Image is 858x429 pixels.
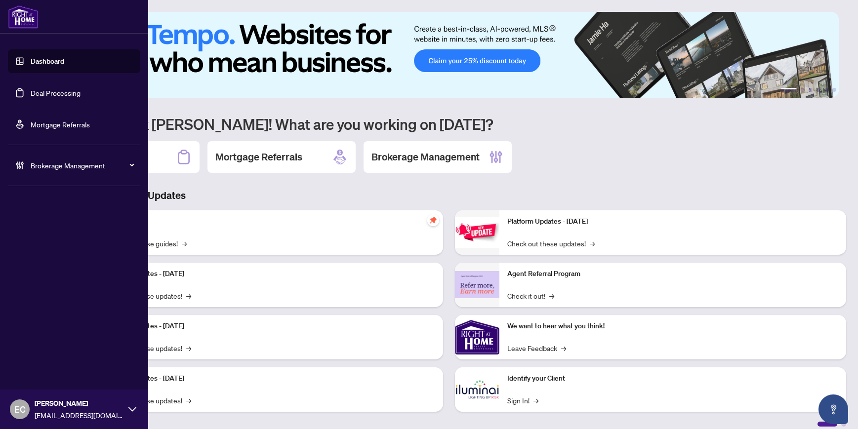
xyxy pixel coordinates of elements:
span: → [590,238,595,249]
button: 3 [809,88,813,92]
img: Slide 0 [51,12,839,98]
img: logo [8,5,39,29]
span: → [561,343,566,353]
p: Self-Help [104,216,435,227]
p: Platform Updates - [DATE] [104,321,435,332]
h2: Brokerage Management [371,150,480,164]
p: Identify your Client [507,373,839,384]
h2: Mortgage Referrals [215,150,302,164]
button: 4 [817,88,820,92]
img: Platform Updates - June 23, 2025 [455,217,499,248]
span: → [186,395,191,406]
img: Identify your Client [455,367,499,412]
p: We want to hear what you think! [507,321,839,332]
h3: Brokerage & Industry Updates [51,189,846,202]
span: → [533,395,538,406]
span: [PERSON_NAME] [35,398,123,409]
p: Platform Updates - [DATE] [104,269,435,279]
button: 5 [824,88,828,92]
span: → [182,238,187,249]
img: We want to hear what you think! [455,315,499,359]
a: Deal Processing [31,88,81,97]
span: [EMAIL_ADDRESS][DOMAIN_NAME] [35,410,123,421]
span: → [549,290,554,301]
a: Check it out!→ [507,290,554,301]
button: 2 [801,88,805,92]
a: Dashboard [31,57,64,66]
button: 6 [832,88,836,92]
button: 1 [781,88,797,92]
span: pushpin [427,214,439,226]
span: Brokerage Management [31,160,133,171]
p: Platform Updates - [DATE] [507,216,839,227]
a: Mortgage Referrals [31,120,90,129]
span: EC [14,402,26,416]
span: → [186,343,191,353]
p: Agent Referral Program [507,269,839,279]
a: Sign In!→ [507,395,538,406]
a: Leave Feedback→ [507,343,566,353]
span: → [186,290,191,301]
img: Agent Referral Program [455,271,499,298]
a: Check out these updates!→ [507,238,595,249]
p: Platform Updates - [DATE] [104,373,435,384]
button: Open asap [818,394,848,424]
h1: Welcome back [PERSON_NAME]! What are you working on [DATE]? [51,115,846,133]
